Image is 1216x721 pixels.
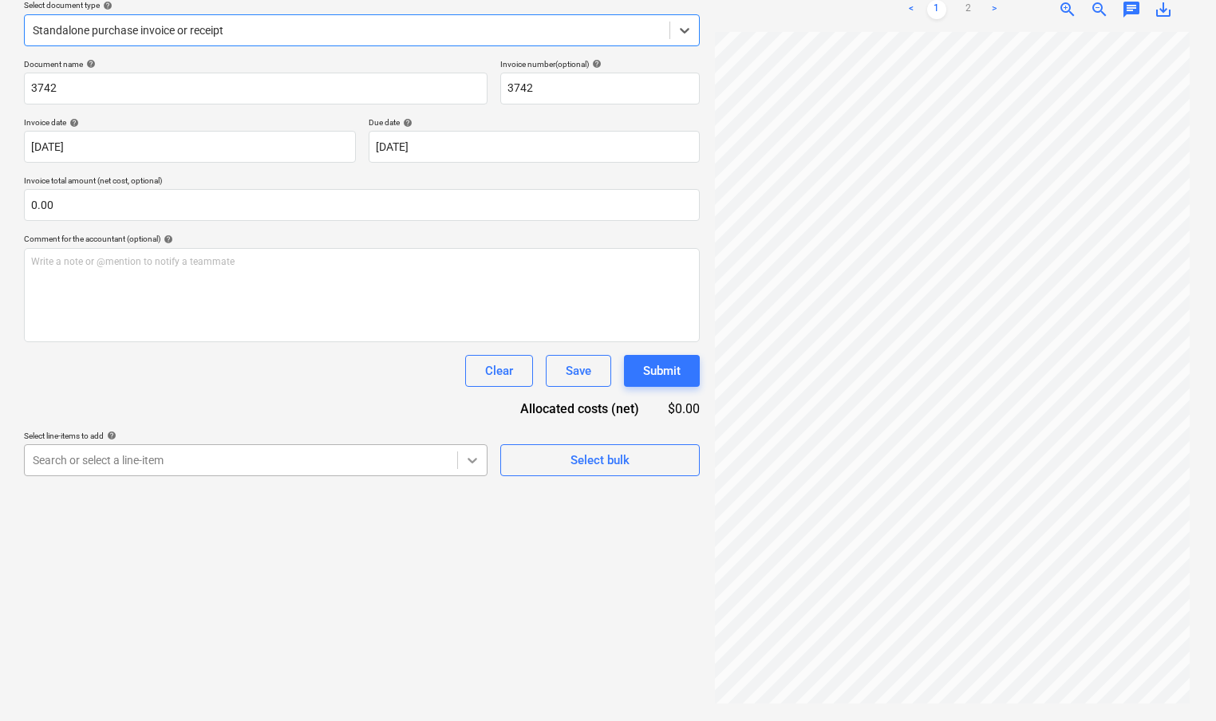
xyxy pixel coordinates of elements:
span: help [160,234,173,244]
span: help [100,1,113,10]
span: help [589,59,602,69]
input: Document name [24,73,488,104]
span: help [400,118,413,128]
p: Invoice total amount (net cost, optional) [24,175,700,189]
span: help [66,118,79,128]
div: Select bulk [570,450,630,471]
div: Invoice date [24,117,356,128]
input: Invoice date not specified [24,131,356,163]
div: Save [566,360,591,381]
iframe: Chat Widget [1136,644,1216,721]
button: Clear [465,355,533,387]
input: Invoice total amount (net cost, optional) [24,189,700,221]
button: Submit [624,355,700,387]
div: Document name [24,59,488,69]
div: Select line-items to add [24,431,488,441]
div: Due date [369,117,701,128]
div: Invoice number (optional) [500,59,700,69]
div: Submit [643,360,681,381]
input: Due date not specified [369,131,701,163]
div: Clear [485,360,513,381]
span: help [104,431,116,440]
button: Save [546,355,611,387]
div: Comment for the accountant (optional) [24,234,700,244]
input: Invoice number [500,73,700,104]
span: help [83,59,96,69]
div: Allocated costs (net) [492,400,665,418]
button: Select bulk [500,444,700,476]
div: $0.00 [665,400,700,418]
